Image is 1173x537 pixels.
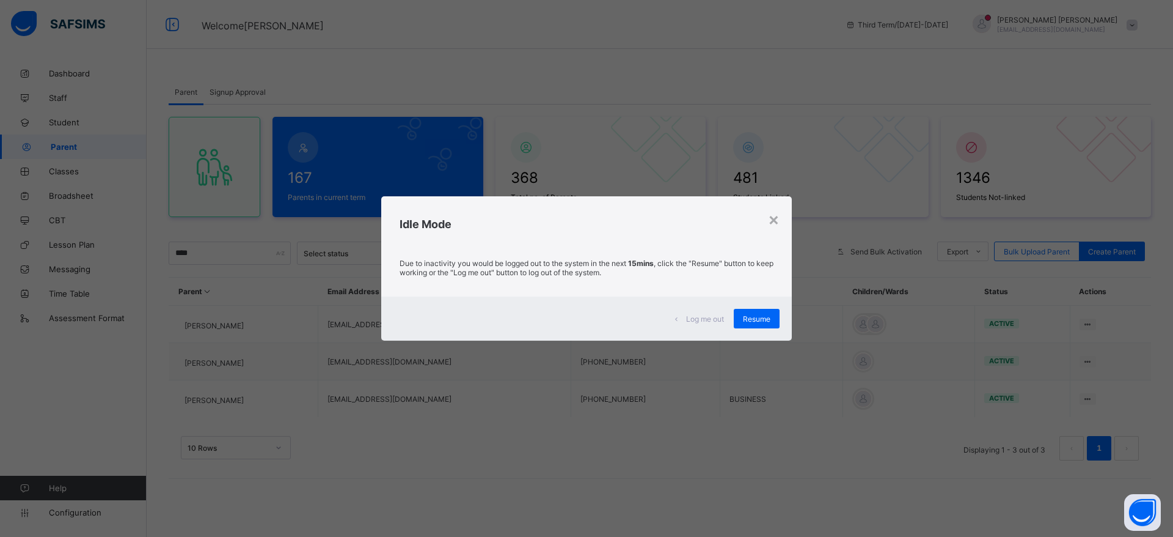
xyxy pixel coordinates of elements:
[768,209,780,229] div: ×
[1124,494,1161,531] button: Open asap
[400,259,773,277] p: Due to inactivity you would be logged out to the system in the next , click the "Resume" button t...
[686,314,724,324] span: Log me out
[743,314,770,324] span: Resume
[628,259,654,268] strong: 15mins
[400,218,773,231] h2: Idle Mode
